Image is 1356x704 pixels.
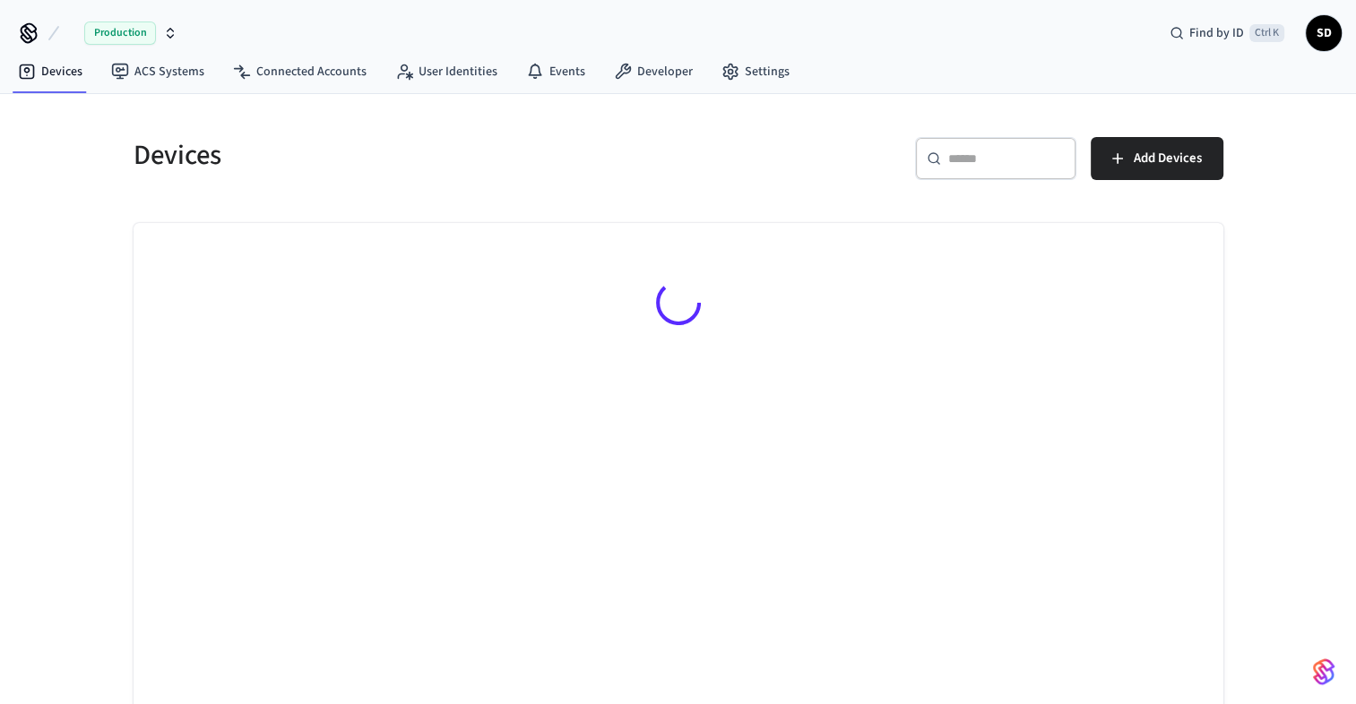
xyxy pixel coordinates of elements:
a: Settings [707,56,804,88]
span: Add Devices [1134,147,1202,170]
span: Find by ID [1189,24,1244,42]
a: Devices [4,56,97,88]
a: Connected Accounts [219,56,381,88]
span: SD [1308,17,1340,49]
a: Developer [600,56,707,88]
a: Events [512,56,600,88]
span: Production [84,21,156,45]
button: SD [1306,15,1342,51]
a: ACS Systems [97,56,219,88]
h5: Devices [134,137,668,174]
span: Ctrl K [1249,24,1284,42]
div: Find by IDCtrl K [1155,17,1299,49]
img: SeamLogoGradient.69752ec5.svg [1313,657,1334,686]
a: User Identities [381,56,512,88]
button: Add Devices [1091,137,1223,180]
